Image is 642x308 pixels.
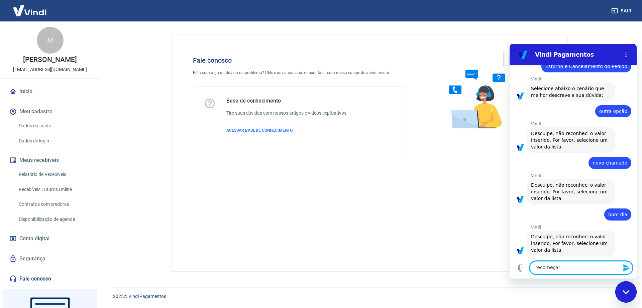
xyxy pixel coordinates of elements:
[226,98,348,104] h5: Base de conhecimento
[19,234,49,243] span: Conta digital
[128,294,166,299] a: Vindi Pagamentos
[615,281,637,303] iframe: Botão para abrir a janela de mensagens, conversa em andamento
[16,168,92,181] a: Relatório de Recebíveis
[16,134,92,148] a: Dados de login
[8,153,92,168] button: Meus recebíveis
[226,128,293,133] span: ACESSAR BASE DE CONHECIMENTO
[16,197,92,211] a: Contratos com credores
[13,66,87,73] p: [EMAIL_ADDRESS][DOMAIN_NAME]
[23,56,77,63] p: [PERSON_NAME]
[37,27,64,54] div: M
[193,56,405,64] h4: Fale conosco
[193,70,405,76] p: Está com alguma dúvida ou problema? Utilize os canais abaixo para falar com nossa equipe de atend...
[8,104,92,119] button: Meu cadastro
[8,84,92,99] a: Início
[8,0,51,21] img: Vindi
[226,127,348,133] a: ACESSAR BASE DE CONHECIMENTO
[16,212,92,226] a: Disponibilização de agenda
[8,251,92,266] a: Segurança
[113,293,626,300] p: 2025 ©
[435,46,537,135] img: Fale conosco
[8,271,92,286] a: Fale conosco
[16,183,92,196] a: Recebíveis Futuros Online
[8,231,92,246] a: Conta digital
[510,44,637,279] iframe: Janela de mensagens
[226,110,348,117] h6: Tire suas dúvidas com nossos artigos e vídeos explicativos.
[610,5,634,17] button: Sair
[16,119,92,133] a: Dados da conta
